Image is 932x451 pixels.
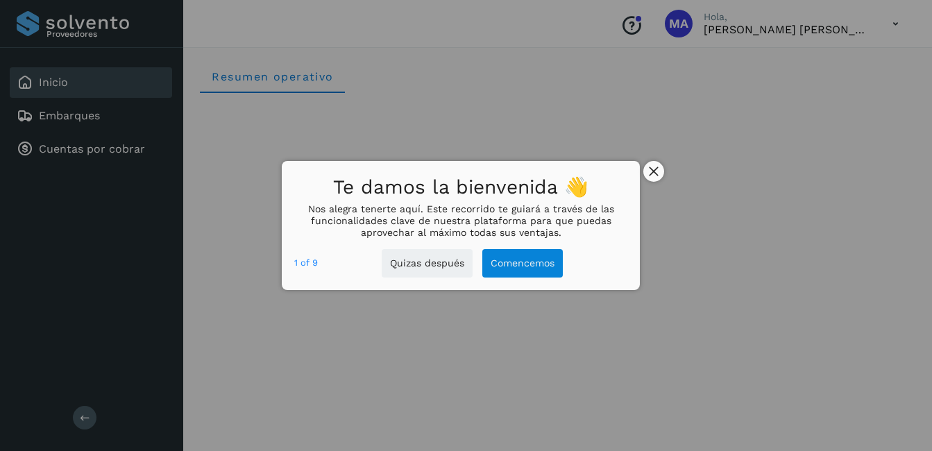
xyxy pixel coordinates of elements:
div: Te damos la bienvenida 👋Nos alegra tenerte aquí. Este recorrido te guiará a través de las funcion... [282,161,639,290]
h1: Te damos la bienvenida 👋 [294,172,627,203]
button: close, [643,161,664,182]
p: Nos alegra tenerte aquí. Este recorrido te guiará a través de las funcionalidades clave de nuestr... [294,203,627,238]
div: 1 of 9 [294,255,318,271]
button: Comencemos [482,249,563,278]
div: step 1 of 9 [294,255,318,271]
button: Quizas después [382,249,473,278]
